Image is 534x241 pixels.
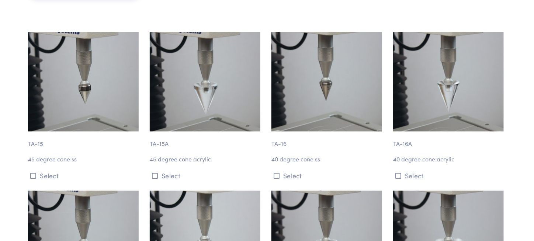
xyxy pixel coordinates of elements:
[150,132,263,149] p: TA-15A
[393,170,506,182] button: Select
[28,32,139,132] img: cone_ta-15_45-degree_2.jpg
[393,32,504,132] img: cone_ta-16a_40-degree_2.jpg
[28,132,141,149] p: TA-15
[150,32,260,132] img: cone_ta-15a_45-degree_2.jpg
[150,154,263,164] p: 45 degree cone acrylic
[150,170,263,182] button: Select
[271,170,384,182] button: Select
[271,132,384,149] p: TA-16
[28,170,141,182] button: Select
[28,154,141,164] p: 45 degree cone ss
[393,154,506,164] p: 40 degree cone acrylic
[393,132,506,149] p: TA-16A
[271,32,382,132] img: cone_ta-16_40-degree_2.jpg
[271,154,384,164] p: 40 degree cone ss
